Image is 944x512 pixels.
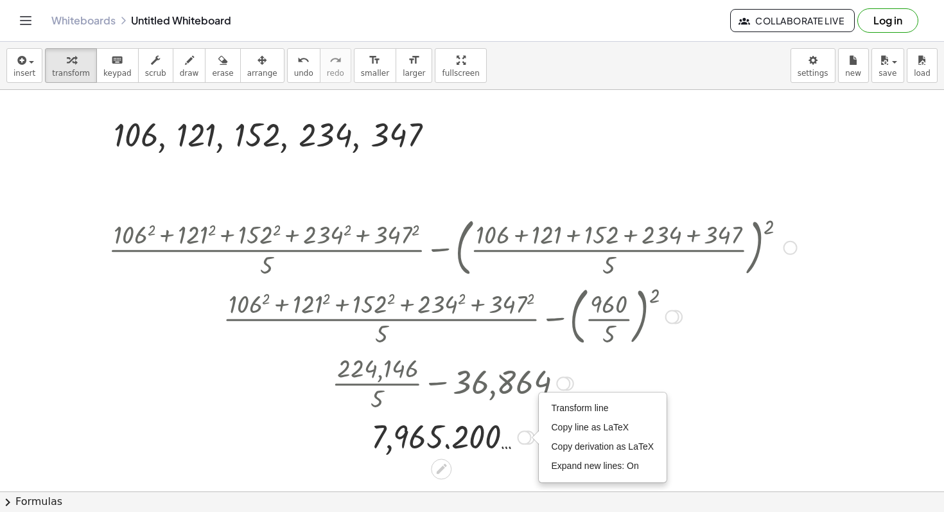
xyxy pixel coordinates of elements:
[798,69,828,78] span: settings
[138,48,173,83] button: scrub
[431,459,451,479] div: Edit math
[838,48,869,83] button: new
[552,403,609,413] span: Transform line
[205,48,240,83] button: erase
[103,69,132,78] span: keypad
[51,14,116,27] a: Whiteboards
[111,53,123,68] i: keyboard
[15,10,36,31] button: Toggle navigation
[320,48,351,83] button: redoredo
[369,53,381,68] i: format_size
[240,48,284,83] button: arrange
[173,48,206,83] button: draw
[287,48,320,83] button: undoundo
[857,8,918,33] button: Log in
[741,15,844,26] span: Collaborate Live
[13,69,35,78] span: insert
[552,461,639,471] span: Expand new lines: On
[96,48,139,83] button: keyboardkeypad
[878,69,896,78] span: save
[552,441,654,452] span: Copy derivation as LaTeX
[354,48,396,83] button: format_sizesmaller
[52,69,90,78] span: transform
[212,69,233,78] span: erase
[403,69,425,78] span: larger
[845,69,861,78] span: new
[730,9,855,32] button: Collaborate Live
[408,53,420,68] i: format_size
[45,48,97,83] button: transform
[396,48,432,83] button: format_sizelarger
[297,53,310,68] i: undo
[294,69,313,78] span: undo
[361,69,389,78] span: smaller
[327,69,344,78] span: redo
[329,53,342,68] i: redo
[791,48,835,83] button: settings
[247,69,277,78] span: arrange
[180,69,199,78] span: draw
[6,48,42,83] button: insert
[914,69,931,78] span: load
[552,422,629,432] span: Copy line as LaTeX
[145,69,166,78] span: scrub
[442,69,479,78] span: fullscreen
[435,48,486,83] button: fullscreen
[907,48,938,83] button: load
[871,48,904,83] button: save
